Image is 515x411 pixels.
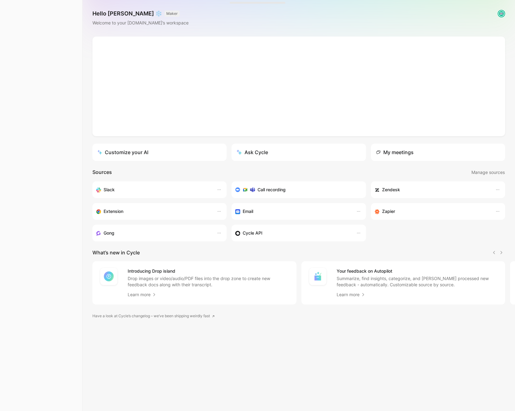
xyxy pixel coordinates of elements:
button: MAKER [164,11,180,17]
a: Learn more [128,291,157,298]
button: Manage sources [471,168,505,176]
h1: Hello [PERSON_NAME] ❄️ [92,10,189,17]
h3: Cycle API [243,229,262,237]
div: Sync accounts and create docs [375,186,489,193]
h3: Call recording [257,186,286,193]
div: Sync accounts & send feedback from custom sources. Get inspired by our favorite use case [235,229,350,237]
span: Manage sources [471,169,505,176]
h3: Email [243,208,253,215]
h2: What’s new in Cycle [92,249,140,256]
div: Customize your AI [97,149,148,156]
a: Have a look at Cycle’s changelog – we’ve been shipping weirdly fast [92,313,215,319]
p: Drop images or video/audio/PDF files into the drop zone to create new feedback docs along with th... [128,275,289,288]
div: Welcome to your [DOMAIN_NAME]’s workspace [92,19,189,27]
div: Ask Cycle [236,149,268,156]
a: Learn more [337,291,366,298]
h3: Gong [104,229,114,237]
h3: Slack [104,186,115,193]
div: My meetings [376,149,414,156]
a: Customize your AI [92,144,227,161]
h3: Extension [104,208,123,215]
h4: Introducing Drop island [128,267,289,275]
div: Sync your accounts, send feedback and get updates in Slack [96,186,211,193]
div: Record & transcribe meetings from Zoom, Meet & Teams. [235,186,357,193]
h3: Zendesk [382,186,400,193]
p: Summarize, find insights, categorize, and [PERSON_NAME] processed new feedback - automatically. C... [337,275,498,288]
div: Forward emails to your feedback inbox [235,208,350,215]
h4: Your feedback on Autopilot [337,267,498,275]
div: Capture feedback from anywhere on the web [96,208,211,215]
button: Ask Cycle [232,144,366,161]
div: Capture feedback from thousands of sources with Zapier (survey results, recordings, sheets, etc). [375,208,489,215]
img: avatar [498,11,504,17]
h3: Zapier [382,208,395,215]
h2: Sources [92,168,112,176]
div: Capture feedback from your incoming calls [96,229,211,237]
